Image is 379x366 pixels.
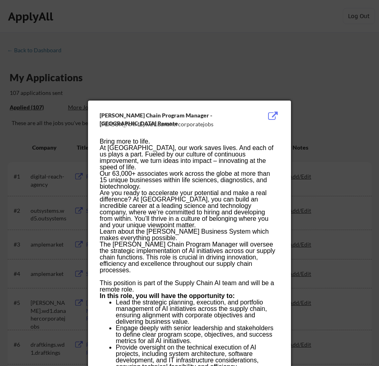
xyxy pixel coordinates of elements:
[100,138,279,145] p: Bring more to life.
[116,325,279,344] p: Engage deeply with senior leadership and stakeholders to define clear program scope, objectives, ...
[116,299,279,325] p: Lead the strategic planning, execution, and portfolio management of AI initiatives across the sup...
[100,171,279,190] p: Our 63,000+ associates work across the globe at more than 15 unique businesses within life scienc...
[100,111,239,127] div: [PERSON_NAME] Chain Program Manager - [GEOGRAPHIC_DATA] Remote
[100,190,279,228] p: Are you ready to accelerate your potential and make a real difference? At [GEOGRAPHIC_DATA], you ...
[100,228,279,241] p: Learn about the [PERSON_NAME] Business System which makes everything possible.
[100,241,279,293] p: The [PERSON_NAME] Chain Program Manager will oversee the strategic implementation of AI initiativ...
[100,145,279,171] p: At [GEOGRAPHIC_DATA], our work saves lives. And each of us plays a part. Fueled by our culture of...
[100,292,235,299] b: In this role, you will have the opportunity to:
